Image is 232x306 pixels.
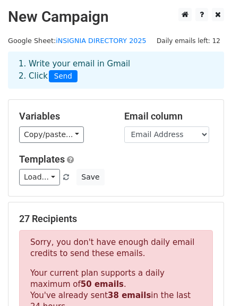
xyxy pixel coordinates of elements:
a: Daily emails left: 12 [153,37,224,45]
iframe: Chat Widget [179,255,232,306]
small: Google Sheet: [8,37,147,45]
p: Sorry, you don't have enough daily email credits to send these emails. [30,237,202,259]
a: Load... [19,169,60,185]
span: Daily emails left: 12 [153,35,224,47]
h2: New Campaign [8,8,224,26]
a: Copy/paste... [19,126,84,143]
h5: Variables [19,110,108,122]
button: Save [76,169,104,185]
strong: 50 emails [81,279,124,289]
h5: Email column [124,110,213,122]
strong: 38 emails [108,291,151,300]
div: 1. Write your email in Gmail 2. Click [11,58,221,82]
h5: 27 Recipients [19,213,213,225]
a: Templates [19,154,65,165]
span: Send [49,70,78,83]
a: iNSIGNIA DIRECTORY 2025 [56,37,146,45]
